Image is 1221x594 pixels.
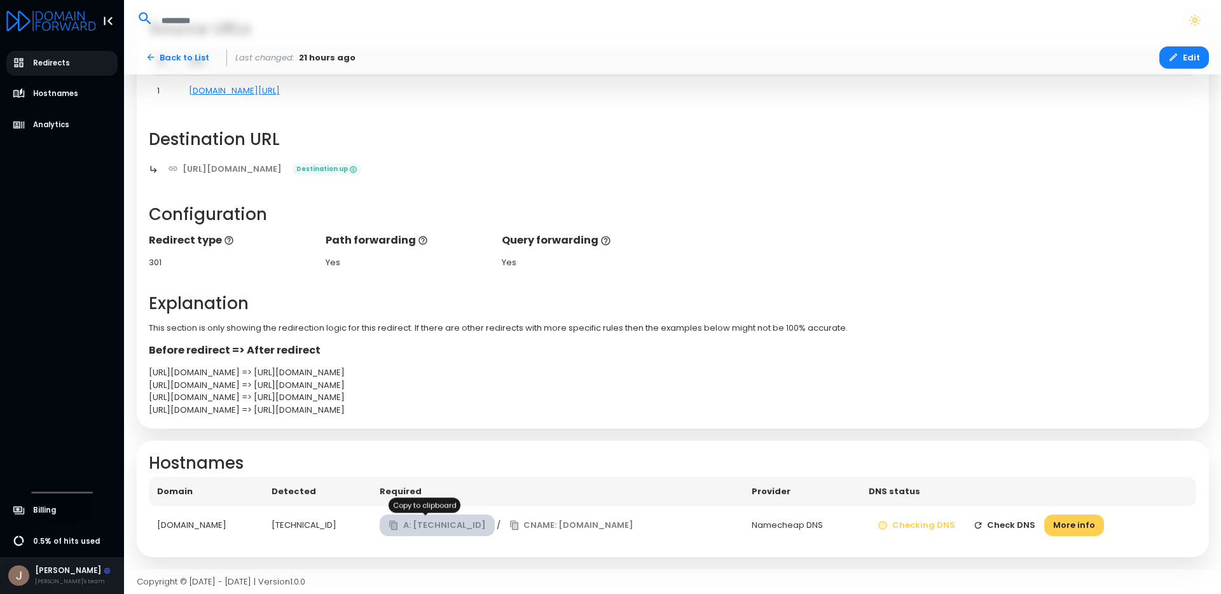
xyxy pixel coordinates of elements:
button: A: [TECHNICAL_ID] [380,515,495,537]
div: [URL][DOMAIN_NAME] => [URL][DOMAIN_NAME] [149,404,1196,417]
div: [DOMAIN_NAME] [157,519,255,532]
div: Copy to clipboard [389,498,460,513]
button: More info [1044,515,1104,537]
h2: Configuration [149,205,1196,224]
button: Toggle Aside [96,9,120,33]
span: 0.5% of hits used [33,536,100,547]
h2: Explanation [149,294,1196,314]
a: Billing [6,498,118,523]
span: Hostnames [33,88,78,99]
a: 0.5% of hits used [6,529,118,554]
p: Query forwarding [502,233,666,248]
button: Checking DNS [869,515,964,537]
span: Last changed: [235,52,294,64]
div: Yes [326,256,490,269]
div: Yes [502,256,666,269]
p: This section is only showing the redirection logic for this redirect. If there are other redirect... [149,322,1196,335]
p: Before redirect => After redirect [149,343,1196,358]
p: Path forwarding [326,233,490,248]
a: Analytics [6,113,118,137]
p: Redirect type [149,233,313,248]
h2: Destination URL [149,130,1196,149]
span: 21 hours ago [299,52,355,64]
a: [URL][DOMAIN_NAME] [159,158,291,180]
div: [URL][DOMAIN_NAME] => [URL][DOMAIN_NAME] [149,366,1196,379]
div: [PERSON_NAME] [35,565,111,577]
th: Required [371,477,743,506]
h2: Hostnames [149,453,1196,473]
th: DNS status [860,477,1196,506]
span: Destination up [293,163,362,176]
div: 301 [149,256,313,269]
button: Edit [1159,46,1209,69]
div: [URL][DOMAIN_NAME] => [URL][DOMAIN_NAME] [149,379,1196,392]
th: Domain [149,477,263,506]
td: / [371,506,743,545]
div: 1 [157,85,172,97]
th: Provider [743,477,860,506]
button: CNAME: [DOMAIN_NAME] [500,515,643,537]
td: [TECHNICAL_ID] [263,506,372,545]
a: Hostnames [6,81,118,106]
a: Logo [6,11,96,29]
span: Redirects [33,58,70,69]
a: [DOMAIN_NAME][URL] [189,85,280,97]
span: Analytics [33,120,69,130]
button: Check DNS [964,515,1045,537]
div: [PERSON_NAME]'s team [35,577,111,586]
a: Back to List [137,46,219,69]
span: Billing [33,505,56,516]
img: Avatar [8,565,29,586]
span: Copyright © [DATE] - [DATE] | Version 1.0.0 [137,576,305,588]
th: Detected [263,477,372,506]
div: Namecheap DNS [752,519,852,532]
a: Redirects [6,51,118,76]
div: [URL][DOMAIN_NAME] => [URL][DOMAIN_NAME] [149,391,1196,404]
